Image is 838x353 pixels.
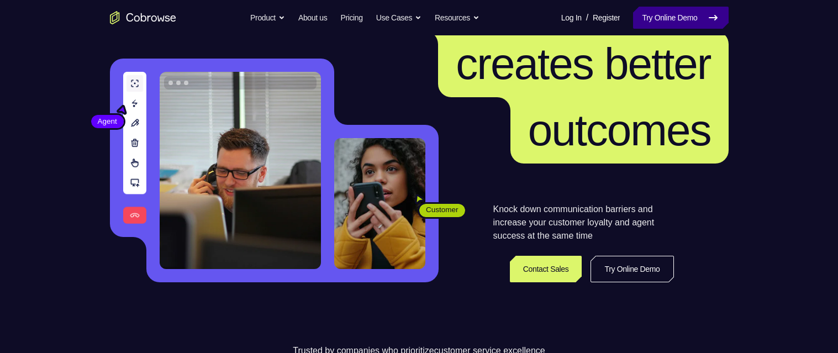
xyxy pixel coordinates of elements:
[586,11,588,24] span: /
[633,7,728,29] a: Try Online Demo
[340,7,362,29] a: Pricing
[110,11,176,24] a: Go to the home page
[250,7,285,29] button: Product
[456,39,710,88] span: creates better
[493,203,674,243] p: Knock down communication barriers and increase your customer loyalty and agent success at the sam...
[510,256,582,282] a: Contact Sales
[591,256,673,282] a: Try Online Demo
[376,7,421,29] button: Use Cases
[160,72,321,269] img: A customer support agent talking on the phone
[561,7,582,29] a: Log In
[435,7,479,29] button: Resources
[528,106,711,155] span: outcomes
[298,7,327,29] a: About us
[593,7,620,29] a: Register
[334,138,425,269] img: A customer holding their phone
